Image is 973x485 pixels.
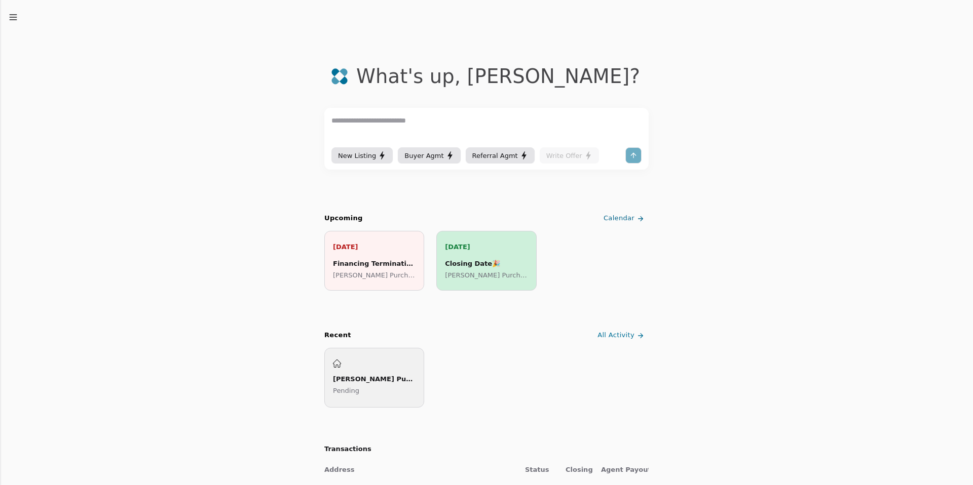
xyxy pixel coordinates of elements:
div: Financing Termination Deadline [333,258,416,269]
h2: Transactions [324,444,649,455]
p: [PERSON_NAME] Purchase (33rd Place Unit 3) [445,270,528,280]
div: [PERSON_NAME] Purchase (33rd Place Unit 3) [333,374,416,384]
th: Closing [557,459,593,481]
th: Address [324,459,517,481]
p: [DATE] [333,241,416,252]
h2: Upcoming [324,213,363,224]
div: New Listing [338,150,386,161]
button: New Listing [331,147,393,164]
p: Pending [333,385,416,396]
a: [PERSON_NAME] Purchase (33rd Place Unit 3)Pending [324,348,424,408]
p: [PERSON_NAME] Purchase (33rd Place Unit 3) [333,270,416,280]
button: Referral Agmt [466,147,535,164]
a: Calendar [602,210,649,227]
th: Agent Payout [593,459,649,481]
img: logo [331,68,348,85]
a: [DATE]Financing Termination Deadline[PERSON_NAME] Purchase (33rd Place Unit 3) [324,231,424,291]
div: What's up , [PERSON_NAME] ? [356,65,640,88]
div: Closing Date 🎉 [445,258,528,269]
p: [DATE] [445,241,528,252]
span: Calendar [604,213,634,224]
div: Recent [324,330,351,341]
span: All Activity [597,330,634,341]
th: Status [517,459,557,481]
a: All Activity [595,327,649,344]
span: Buyer Agmt [404,150,443,161]
a: [DATE]Closing Date🎉[PERSON_NAME] Purchase (33rd Place Unit 3) [436,231,536,291]
span: Referral Agmt [472,150,518,161]
button: Buyer Agmt [398,147,460,164]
